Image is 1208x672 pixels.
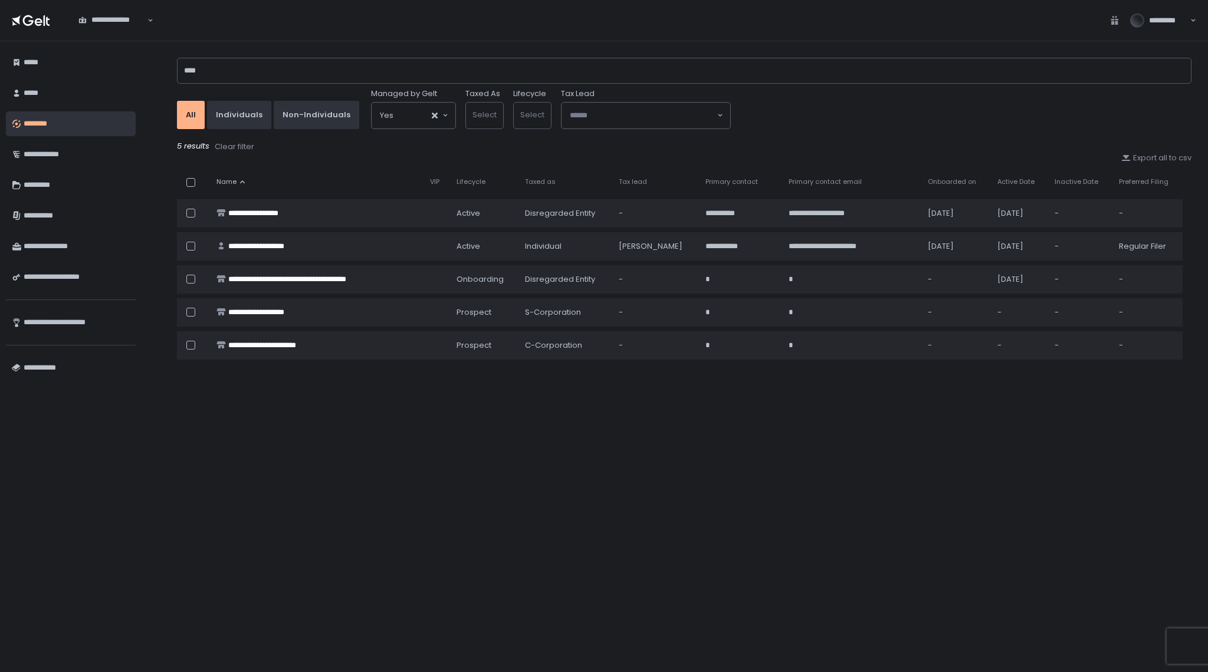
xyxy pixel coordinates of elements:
[525,241,605,252] div: Individual
[619,340,691,351] div: -
[570,110,716,121] input: Search for option
[457,307,491,318] span: prospect
[928,340,983,351] div: -
[1055,274,1105,285] div: -
[928,274,983,285] div: -
[1119,241,1176,252] div: Regular Filer
[1119,307,1176,318] div: -
[78,25,146,37] input: Search for option
[562,103,730,129] div: Search for option
[432,113,438,118] button: Clear Selected
[457,177,485,186] span: Lifecycle
[393,110,431,121] input: Search for option
[457,274,504,285] span: onboarding
[928,241,983,252] div: [DATE]
[789,177,862,186] span: Primary contact email
[1119,177,1168,186] span: Preferred Filing
[997,340,1040,351] div: -
[525,208,605,219] div: Disregarded Entity
[472,109,497,120] span: Select
[997,208,1040,219] div: [DATE]
[283,110,350,120] div: Non-Individuals
[177,141,1191,153] div: 5 results
[997,241,1040,252] div: [DATE]
[380,110,393,121] span: Yes
[525,307,605,318] div: S-Corporation
[1055,307,1105,318] div: -
[1119,340,1176,351] div: -
[71,8,153,33] div: Search for option
[372,103,455,129] div: Search for option
[705,177,758,186] span: Primary contact
[1119,274,1176,285] div: -
[1055,208,1105,219] div: -
[214,141,255,153] button: Clear filter
[457,241,480,252] span: active
[1119,208,1176,219] div: -
[561,88,595,99] span: Tax Lead
[619,274,691,285] div: -
[465,88,500,99] label: Taxed As
[619,208,691,219] div: -
[997,274,1040,285] div: [DATE]
[928,307,983,318] div: -
[928,208,983,219] div: [DATE]
[1121,153,1191,163] button: Export all to csv
[1055,340,1105,351] div: -
[216,110,262,120] div: Individuals
[525,177,556,186] span: Taxed as
[928,177,976,186] span: Onboarded on
[177,101,205,129] button: All
[619,307,691,318] div: -
[619,241,691,252] div: [PERSON_NAME]
[1055,177,1098,186] span: Inactive Date
[216,177,237,186] span: Name
[457,208,480,219] span: active
[186,110,196,120] div: All
[619,177,647,186] span: Tax lead
[371,88,437,99] span: Managed by Gelt
[215,141,254,152] div: Clear filter
[513,88,546,99] label: Lifecycle
[457,340,491,351] span: prospect
[997,177,1035,186] span: Active Date
[1055,241,1105,252] div: -
[997,307,1040,318] div: -
[274,101,359,129] button: Non-Individuals
[430,177,439,186] span: VIP
[520,109,544,120] span: Select
[525,340,605,351] div: C-Corporation
[207,101,271,129] button: Individuals
[525,274,605,285] div: Disregarded Entity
